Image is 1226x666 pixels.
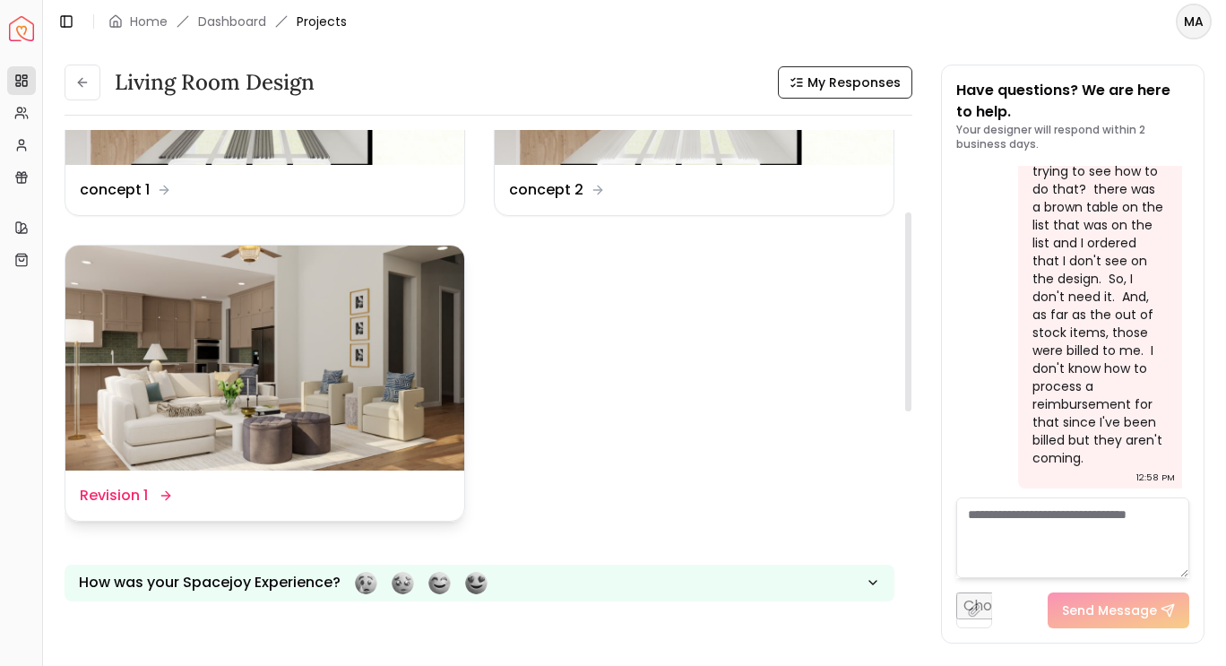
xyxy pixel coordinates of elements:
h3: Living Room design [115,68,315,97]
a: Revision 1Revision 1 [65,245,465,521]
p: Your designer will respond within 2 business days. [956,123,1189,151]
img: Spacejoy Logo [9,16,34,41]
dd: concept 2 [509,179,583,201]
button: My Responses [778,66,912,99]
div: 12:58 PM [1136,469,1175,487]
img: Revision 1 [65,246,464,470]
p: Have questions? We are here to help. [956,80,1189,123]
span: Projects [297,13,347,30]
a: Dashboard [198,13,266,30]
button: MA [1176,4,1212,39]
button: How was your Spacejoy Experience?Feeling terribleFeeling badFeeling goodFeeling awesome [65,565,894,601]
a: Spacejoy [9,16,34,41]
a: Home [130,13,168,30]
span: MA [1178,5,1210,38]
span: My Responses [807,74,901,91]
nav: breadcrumb [108,13,347,30]
dd: concept 1 [80,179,150,201]
div: how do I process a return? I've been trying to see how to do that? there was a brown table on the... [1032,126,1164,467]
p: How was your Spacejoy Experience? [79,572,341,593]
dd: Revision 1 [80,485,148,506]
